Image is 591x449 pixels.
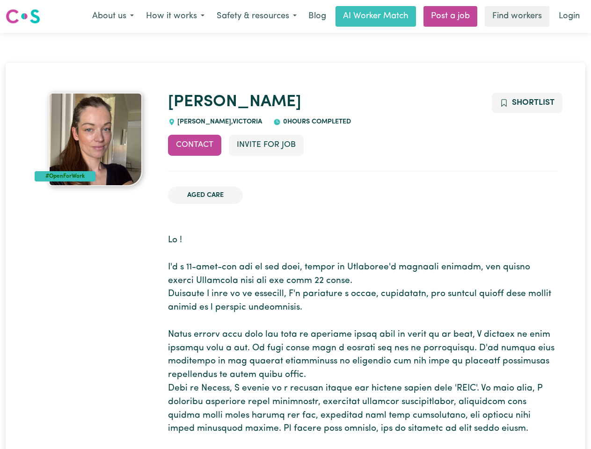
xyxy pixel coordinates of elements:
button: Contact [168,135,221,155]
button: Invite for Job [229,135,304,155]
span: [PERSON_NAME] , Victoria [175,118,263,125]
div: #OpenForWork [35,171,96,181]
button: Add to shortlist [492,93,562,113]
li: Aged Care [168,187,243,204]
button: How it works [140,7,211,26]
button: About us [86,7,140,26]
a: Post a job [423,6,477,27]
a: Blog [303,6,332,27]
a: AI Worker Match [336,6,416,27]
span: 0 hours completed [281,118,351,125]
button: Safety & resources [211,7,303,26]
a: [PERSON_NAME] [168,94,301,110]
img: Careseekers logo [6,8,40,25]
a: Find workers [485,6,549,27]
span: Shortlist [512,99,555,107]
a: Login [553,6,585,27]
a: Careseekers logo [6,6,40,27]
img: Marie [49,93,142,186]
a: Marie's profile picture'#OpenForWork [35,93,157,186]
